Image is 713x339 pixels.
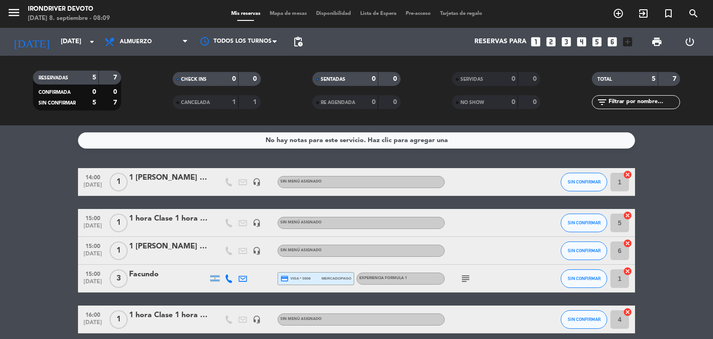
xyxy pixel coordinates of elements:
[28,14,110,23] div: [DATE] 8. septiembre - 08:09
[673,28,706,56] div: LOG OUT
[253,178,261,186] i: headset_mic
[253,219,261,227] i: headset_mic
[638,8,649,19] i: exit_to_app
[561,241,607,260] button: SIN CONFIRMAR
[81,309,104,319] span: 16:00
[266,135,448,146] div: No hay notas para este servicio. Haz clic para agregar una
[120,39,152,45] span: Almuerzo
[7,6,21,20] i: menu
[359,276,407,280] span: Experiencia Formula 1
[576,36,588,48] i: looks_4
[253,99,259,105] strong: 1
[280,221,322,224] span: Sin menú asignado
[81,223,104,234] span: [DATE]
[265,11,311,16] span: Mapa de mesas
[372,76,376,82] strong: 0
[110,310,128,329] span: 1
[568,220,601,225] span: SIN CONFIRMAR
[613,8,624,19] i: add_circle_outline
[393,76,399,82] strong: 0
[560,36,572,48] i: looks_3
[321,77,345,82] span: SENTADAS
[7,6,21,23] button: menu
[460,273,471,284] i: subject
[113,89,119,95] strong: 0
[181,77,207,82] span: CHECK INS
[435,11,487,16] span: Tarjetas de regalo
[110,241,128,260] span: 1
[623,239,632,248] i: cancel
[561,173,607,191] button: SIN CONFIRMAR
[401,11,435,16] span: Pre-acceso
[460,100,484,105] span: NO SHOW
[591,36,603,48] i: looks_5
[113,74,119,81] strong: 7
[253,247,261,255] i: headset_mic
[292,36,304,47] span: pending_actions
[512,99,515,105] strong: 0
[561,214,607,232] button: SIN CONFIRMAR
[110,214,128,232] span: 1
[622,36,634,48] i: add_box
[673,76,678,82] strong: 7
[7,32,56,52] i: [DATE]
[280,248,322,252] span: Sin menú asignado
[568,276,601,281] span: SIN CONFIRMAR
[81,212,104,223] span: 15:00
[608,97,680,107] input: Filtrar por nombre...
[39,76,68,80] span: RESERVADAS
[280,180,322,183] span: Sin menú asignado
[533,76,538,82] strong: 0
[129,172,208,184] div: 1 [PERSON_NAME] [PERSON_NAME] ABONADO SEPTIEMBRE
[280,317,322,321] span: Sin menú asignado
[606,36,618,48] i: looks_6
[227,11,265,16] span: Mis reservas
[533,99,538,105] strong: 0
[545,36,557,48] i: looks_two
[253,315,261,324] i: headset_mic
[81,319,104,330] span: [DATE]
[129,268,208,280] div: Facundo
[280,274,311,283] span: visa * 0008
[39,90,71,95] span: CONFIRMADA
[86,36,97,47] i: arrow_drop_down
[28,5,110,14] div: Irondriver Devoto
[39,101,76,105] span: SIN CONFIRMAR
[81,251,104,261] span: [DATE]
[92,89,96,95] strong: 0
[81,279,104,289] span: [DATE]
[651,36,662,47] span: print
[110,269,128,288] span: 3
[688,8,699,19] i: search
[81,182,104,193] span: [DATE]
[81,171,104,182] span: 14:00
[356,11,401,16] span: Lista de Espera
[321,100,355,105] span: RE AGENDADA
[113,99,119,106] strong: 7
[92,99,96,106] strong: 5
[232,76,236,82] strong: 0
[110,173,128,191] span: 1
[512,76,515,82] strong: 0
[663,8,674,19] i: turned_in_not
[393,99,399,105] strong: 0
[129,213,208,225] div: 1 hora Clase 1 hora simu libre [PERSON_NAME] [PERSON_NAME] (17/8 hasta la de 7/9) ya abonado
[597,77,612,82] span: TOTAL
[623,170,632,179] i: cancel
[474,38,526,46] span: Reservas para
[623,211,632,220] i: cancel
[129,309,208,321] div: 1 hora Clase 1 hora simu libre [PERSON_NAME] [PERSON_NAME] (17/8 hasta la de 7/9) ya abonado
[322,275,351,281] span: mercadopago
[652,76,655,82] strong: 5
[530,36,542,48] i: looks_one
[623,307,632,317] i: cancel
[623,267,632,276] i: cancel
[81,268,104,279] span: 15:00
[568,248,601,253] span: SIN CONFIRMAR
[460,77,483,82] span: SERVIDAS
[253,76,259,82] strong: 0
[372,99,376,105] strong: 0
[311,11,356,16] span: Disponibilidad
[81,240,104,251] span: 15:00
[568,317,601,322] span: SIN CONFIRMAR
